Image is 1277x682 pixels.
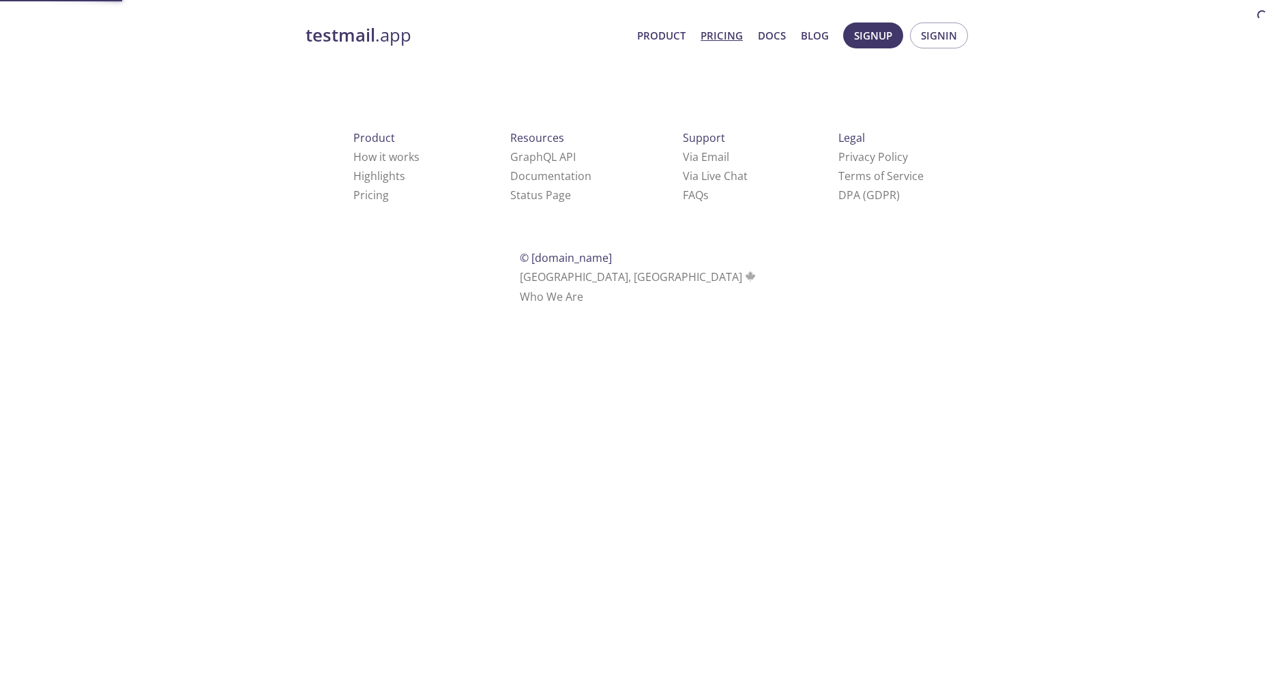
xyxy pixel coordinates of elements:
[637,27,686,44] a: Product
[510,168,591,183] a: Documentation
[683,130,725,145] span: Support
[353,168,405,183] a: Highlights
[510,149,576,164] a: GraphQL API
[520,289,583,304] a: Who We Are
[854,27,892,44] span: Signup
[306,24,626,47] a: testmail.app
[520,269,758,284] span: [GEOGRAPHIC_DATA], [GEOGRAPHIC_DATA]
[683,188,709,203] a: FAQ
[703,188,709,203] span: s
[921,27,957,44] span: Signin
[306,23,375,47] strong: testmail
[520,250,612,265] span: © [DOMAIN_NAME]
[701,27,743,44] a: Pricing
[683,149,729,164] a: Via Email
[353,188,389,203] a: Pricing
[843,23,903,48] button: Signup
[683,168,748,183] a: Via Live Chat
[838,188,900,203] a: DPA (GDPR)
[838,168,924,183] a: Terms of Service
[353,130,395,145] span: Product
[838,149,908,164] a: Privacy Policy
[801,27,829,44] a: Blog
[910,23,968,48] button: Signin
[353,149,420,164] a: How it works
[758,27,786,44] a: Docs
[510,130,564,145] span: Resources
[510,188,571,203] a: Status Page
[838,130,865,145] span: Legal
